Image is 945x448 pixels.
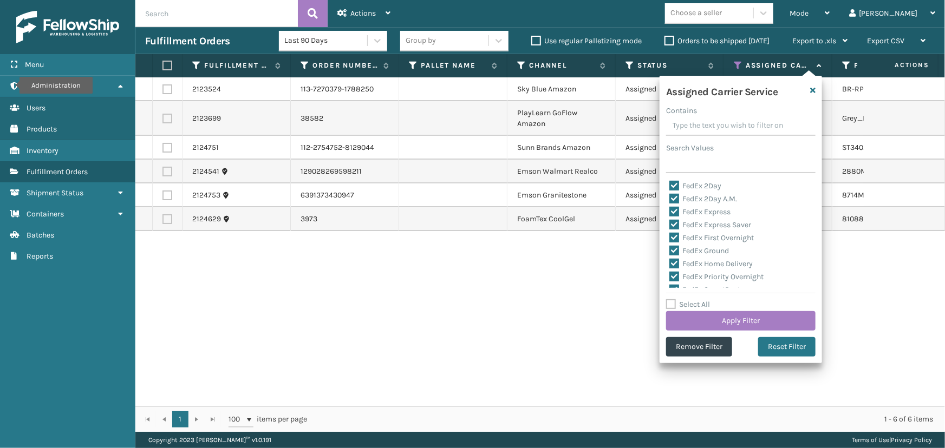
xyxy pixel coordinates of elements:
label: Status [637,61,703,70]
label: Fulfillment Order Id [204,61,270,70]
label: FedEx 2Day [669,181,721,190]
div: Group by [406,35,436,47]
td: 3973 [291,207,399,231]
span: Menu [25,60,44,69]
a: Grey_Block_40_FBM [842,114,917,123]
span: Mode [790,9,809,18]
td: 6391373430947 [291,183,399,207]
span: Users [27,103,45,113]
span: Administration [27,82,78,91]
div: Last 90 Days [284,35,368,47]
a: 2124541 [192,166,219,177]
a: 2124751 [192,142,219,153]
a: 2124753 [192,190,220,201]
a: Terms of Use [852,436,889,444]
span: Export to .xls [792,36,836,45]
span: Export CSV [867,36,904,45]
a: 2123524 [192,84,221,95]
td: Assigned [616,136,724,160]
button: Apply Filter [666,311,816,331]
td: Assigned [616,77,724,101]
td: 38582 [291,101,399,136]
p: Copyright 2023 [PERSON_NAME]™ v 1.0.191 [148,432,271,448]
label: Product SKU [854,61,920,70]
label: FedEx 2Day A.M. [669,194,737,203]
label: FedEx Express Saver [669,220,751,229]
a: 8714M [842,190,864,200]
td: Assigned [616,160,724,183]
label: FedEx Express [669,207,731,216]
td: Sunn Brands Amazon [507,136,616,160]
td: 129028269598211 [291,160,399,183]
span: Actions [350,9,376,18]
label: Use regular Palletizing mode [531,36,642,45]
div: Choose a seller [670,8,722,19]
label: Search Values [666,142,714,154]
div: | [852,432,932,448]
a: BR-RPDSPR-BLK [842,84,898,94]
a: ST3402 [842,143,868,152]
label: FedEx Priority Overnight [669,272,764,281]
label: Assigned Carrier Service [746,61,811,70]
div: 1 - 6 of 6 items [323,414,933,425]
label: Orders to be shipped [DATE] [664,36,770,45]
a: 2123699 [192,113,221,124]
span: Products [27,124,57,134]
td: Emson Walmart Realco [507,160,616,183]
label: FedEx Ground [669,246,729,255]
label: Order Number [312,61,378,70]
span: Fulfillment Orders [27,167,88,176]
td: PlayLearn GoFlow Amazon [507,101,616,136]
button: Remove Filter [666,337,732,357]
h3: Fulfillment Orders [145,35,230,48]
label: Contains [666,105,697,116]
span: 100 [229,414,245,425]
label: FedEx Home Delivery [669,259,753,268]
label: Pallet Name [421,61,486,70]
span: Reports [27,252,53,261]
label: Select All [666,300,710,309]
label: Channel [529,61,595,70]
td: 112-2754752-8129044 [291,136,399,160]
span: items per page [229,411,308,427]
label: FedEx SmartPost [669,285,740,294]
a: 2124629 [192,214,221,225]
td: Emson Granitestone [507,183,616,207]
span: Inventory [27,146,58,155]
button: Reset Filter [758,337,816,357]
img: logo [16,11,119,43]
a: 2880M [842,167,867,176]
a: Privacy Policy [891,436,932,444]
input: Type the text you wish to filter on [666,116,816,136]
span: Shipment Status [27,188,83,197]
a: 1 [172,411,188,427]
td: Assigned [616,207,724,231]
span: Actions [861,56,936,74]
td: 113-7270379-1788250 [291,77,399,101]
td: Assigned [616,101,724,136]
td: FoamTex CoolGel [507,207,616,231]
td: Sky Blue Amazon [507,77,616,101]
a: 810880-6030 [842,214,888,223]
span: Containers [27,209,64,219]
h4: Assigned Carrier Service [666,82,778,98]
td: Assigned [616,183,724,207]
label: FedEx First Overnight [669,233,754,242]
span: Batches [27,230,54,240]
